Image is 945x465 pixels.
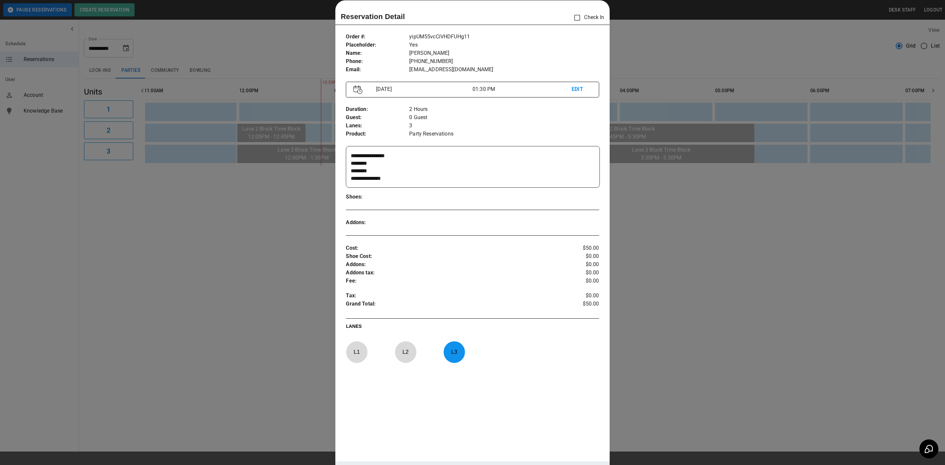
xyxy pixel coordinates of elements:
p: Shoes : [346,193,409,201]
p: Shoe Cost : [346,252,557,261]
p: Placeholder : [346,41,409,49]
img: Vector [353,85,363,94]
p: Yes [409,41,599,49]
p: Party Reservations [409,130,599,138]
p: Grand Total : [346,300,557,310]
p: 3 [409,122,599,130]
p: yipUM55vcCiVHDFUHg11 [409,33,599,41]
p: [PERSON_NAME] [409,49,599,57]
p: Phone : [346,57,409,66]
p: $50.00 [557,244,599,252]
p: 01:30 PM [472,85,572,93]
p: Lanes : [346,122,409,130]
p: Reservation Detail [341,11,405,22]
p: 2 Hours [409,105,599,114]
p: $0.00 [557,277,599,285]
p: [DATE] [373,85,472,93]
p: Check In [570,11,604,25]
p: L 2 [395,344,416,360]
p: Addons : [346,261,557,269]
p: Addons tax : [346,269,557,277]
p: [PHONE_NUMBER] [409,57,599,66]
p: EDIT [572,85,591,94]
p: Cost : [346,244,557,252]
p: $50.00 [557,300,599,310]
p: LANES [346,323,599,332]
p: $0.00 [557,269,599,277]
p: $0.00 [557,252,599,261]
p: L 1 [346,344,367,360]
p: Guest : [346,114,409,122]
p: Name : [346,49,409,57]
p: Tax : [346,292,557,300]
p: Addons : [346,219,409,227]
p: Duration : [346,105,409,114]
p: Order # : [346,33,409,41]
p: $0.00 [557,292,599,300]
p: Email : [346,66,409,74]
p: [EMAIL_ADDRESS][DOMAIN_NAME] [409,66,599,74]
p: 0 Guest [409,114,599,122]
p: L 3 [443,344,465,360]
p: Fee : [346,277,557,285]
p: Product : [346,130,409,138]
p: $0.00 [557,261,599,269]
